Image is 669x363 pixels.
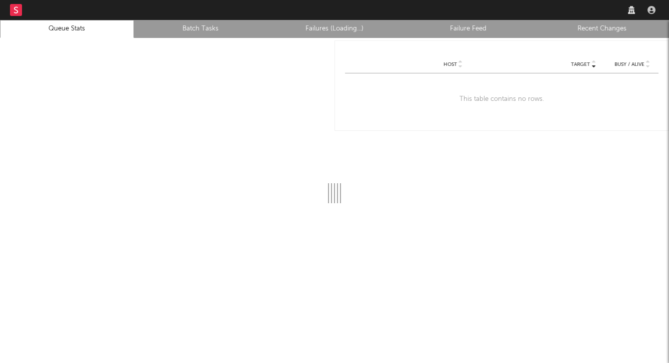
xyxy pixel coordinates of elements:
[139,23,262,35] a: Batch Tasks
[540,23,663,35] a: Recent Changes
[5,23,128,35] a: Queue Stats
[273,23,396,35] a: Failures (Loading...)
[614,61,644,67] span: Busy / Alive
[443,61,457,67] span: Host
[345,73,658,125] div: This table contains no rows.
[571,61,590,67] span: Target
[407,23,530,35] a: Failure Feed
